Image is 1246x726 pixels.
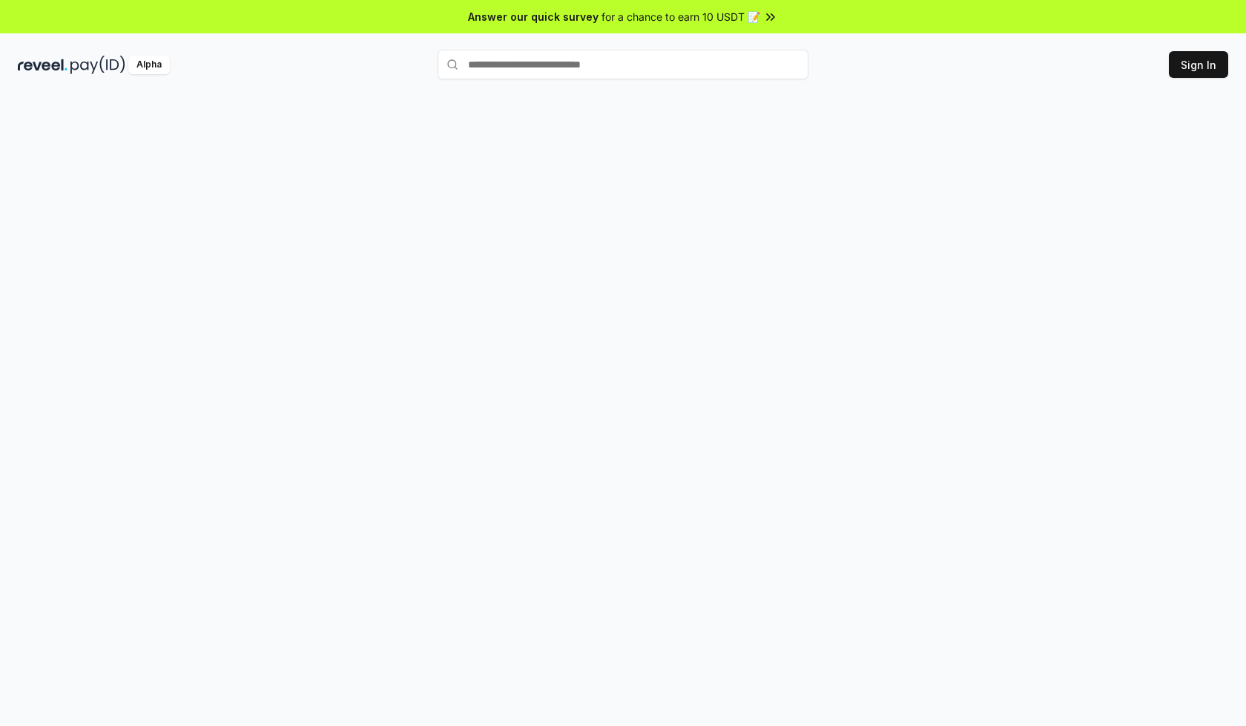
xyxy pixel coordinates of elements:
[468,9,599,24] span: Answer our quick survey
[70,56,125,74] img: pay_id
[1169,51,1228,78] button: Sign In
[18,56,67,74] img: reveel_dark
[128,56,170,74] div: Alpha
[601,9,760,24] span: for a chance to earn 10 USDT 📝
